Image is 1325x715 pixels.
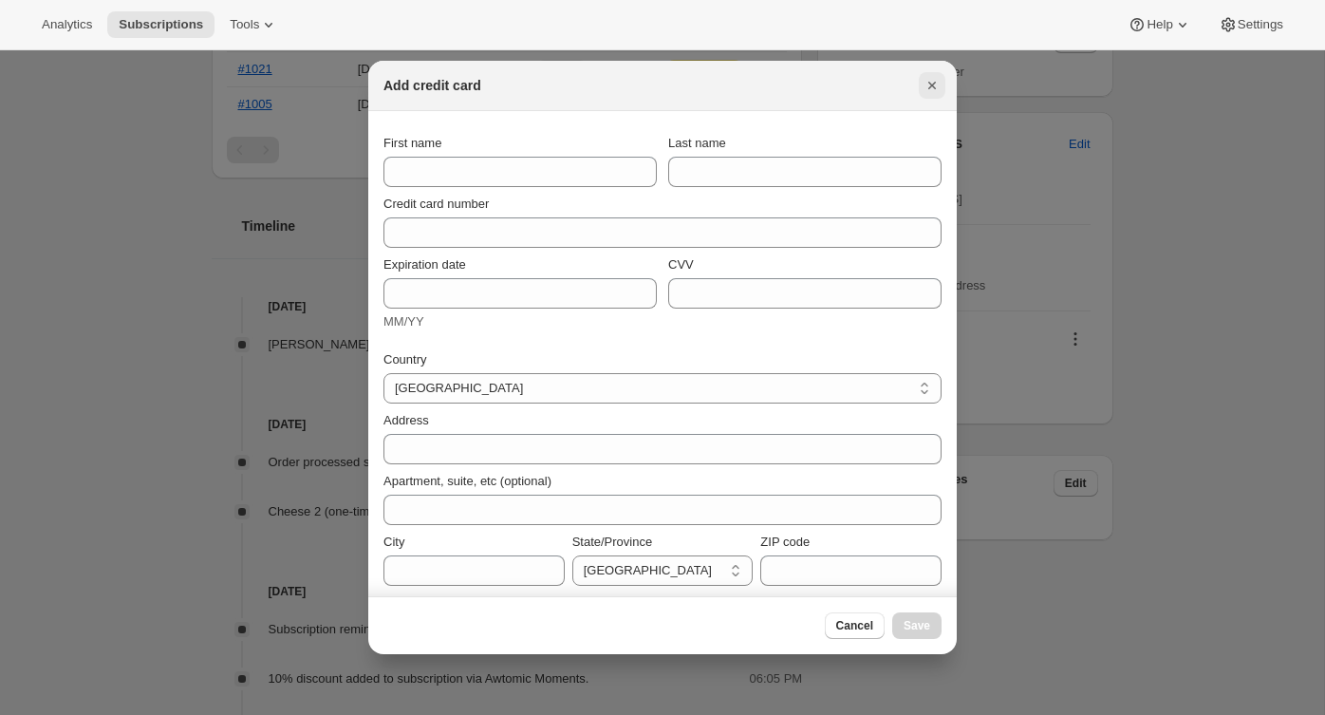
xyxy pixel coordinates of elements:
[572,535,653,549] span: State/Province
[107,11,215,38] button: Subscriptions
[825,612,885,639] button: Cancel
[42,17,92,32] span: Analytics
[119,17,203,32] span: Subscriptions
[836,618,873,633] span: Cancel
[668,136,726,150] span: Last name
[383,197,489,211] span: Credit card number
[383,314,424,329] span: MM/YY
[383,474,551,488] span: Apartment, suite, etc (optional)
[383,535,404,549] span: City
[1207,11,1295,38] button: Settings
[760,535,810,549] span: ZIP code
[383,352,427,367] span: Country
[668,257,694,272] span: CVV
[1147,17,1172,32] span: Help
[230,17,259,32] span: Tools
[919,72,945,99] button: Close
[218,11,289,38] button: Tools
[383,76,481,95] h2: Add credit card
[383,413,429,427] span: Address
[1116,11,1203,38] button: Help
[383,595,519,610] span: Phone number (optional)
[383,257,466,272] span: Expiration date
[1238,17,1283,32] span: Settings
[383,136,441,150] span: First name
[30,11,103,38] button: Analytics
